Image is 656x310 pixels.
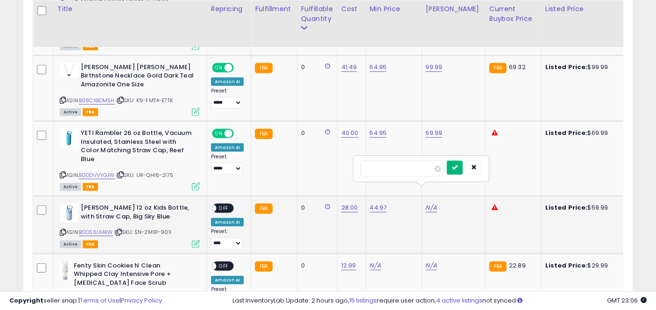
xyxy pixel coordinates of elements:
[81,63,194,92] b: [PERSON_NAME] [PERSON_NAME] Birthstone Necklace Gold Dark Teal Amazonite One Size
[426,4,481,14] div: [PERSON_NAME]
[213,130,225,138] span: ON
[426,63,443,72] a: 99.99
[545,261,588,270] b: Listed Price:
[341,261,356,270] a: 12.99
[79,228,113,236] a: B0DS6LK4KW
[83,183,99,191] span: FBA
[545,63,588,71] b: Listed Price:
[426,261,437,270] a: N/A
[489,4,537,24] div: Current Buybox Price
[114,228,171,236] span: | SKU: SN-2M91-901I
[60,63,200,115] div: ASIN:
[545,63,623,71] div: $99.99
[60,261,71,280] img: 41yDxPZaIxL._SL40_.jpg
[607,296,647,305] span: 2025-10-13 23:06 GMT
[211,276,244,284] div: Amazon AI
[341,4,362,14] div: Cost
[341,128,359,138] a: 40.00
[233,63,247,71] span: OFF
[233,296,647,305] div: Last InventoryLab Update: 2 hours ago, require user action, not synced.
[83,240,99,248] span: FBA
[57,4,203,14] div: Title
[60,204,78,222] img: 31AhJAOp4WL._SL40_.jpg
[211,88,244,108] div: Preset:
[341,63,357,72] a: 41.49
[545,4,626,14] div: Listed Price
[545,128,588,137] b: Listed Price:
[370,261,381,270] a: N/A
[301,261,330,270] div: 0
[426,203,437,212] a: N/A
[301,204,330,212] div: 0
[233,130,247,138] span: OFF
[216,204,231,212] span: OFF
[545,129,623,137] div: $69.99
[60,63,78,77] img: 31yIpbAbWSL._SL40_.jpg
[9,296,43,305] strong: Copyright
[81,204,194,223] b: [PERSON_NAME] 12 oz Kids Bottle, with Straw Cap, Big Sky Blue
[255,129,272,139] small: FBA
[301,63,330,71] div: 0
[211,143,244,152] div: Amazon AI
[370,63,387,72] a: 64.95
[509,63,526,71] span: 69.32
[60,240,81,248] span: All listings currently available for purchase on Amazon
[349,296,377,305] a: 15 listings
[60,108,81,116] span: All listings currently available for purchase on Amazon
[81,129,194,166] b: YETI Rambler 26 oz Bottle, Vacuum Insulated, Stainless Steel with Color Matching Straw Cap, Reef ...
[121,296,162,305] a: Privacy Policy
[489,261,507,272] small: FBA
[211,228,244,249] div: Preset:
[545,203,588,212] b: Listed Price:
[213,63,225,71] span: ON
[545,204,623,212] div: $59.99
[255,261,272,272] small: FBA
[545,261,623,270] div: $29.99
[509,261,526,270] span: 22.89
[79,97,115,105] a: B08CXBDM5H
[80,296,120,305] a: Terms of Use
[9,296,162,305] div: seller snap | |
[60,129,78,148] img: 31Ru5YvOxrL._SL40_.jpg
[489,63,507,73] small: FBA
[60,183,81,191] span: All listings currently available for purchase on Amazon
[255,4,293,14] div: Fulfillment
[301,4,333,24] div: Fulfillable Quantity
[211,4,247,14] div: Repricing
[79,171,115,179] a: B0DDVVYGJW
[301,129,330,137] div: 0
[426,128,443,138] a: 69.99
[211,218,244,226] div: Amazon AI
[60,204,200,247] div: ASIN:
[370,128,387,138] a: 64.95
[216,262,231,270] span: OFF
[116,171,173,179] span: | SKU: UR-QHI6-2I75
[83,108,99,116] span: FBA
[60,129,200,190] div: ASIN:
[341,203,358,212] a: 28.00
[116,97,173,104] span: | SKU: K9-FMT4-E7TK
[370,4,418,14] div: Min Price
[255,63,272,73] small: FBA
[370,203,387,212] a: 44.97
[211,154,244,174] div: Preset:
[74,261,187,290] b: Fenty Skin Cookies N Clean Whipped Clay Intensive Pore + [MEDICAL_DATA] Face Scrub
[255,204,272,214] small: FBA
[211,77,244,86] div: Amazon AI
[436,296,482,305] a: 4 active listings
